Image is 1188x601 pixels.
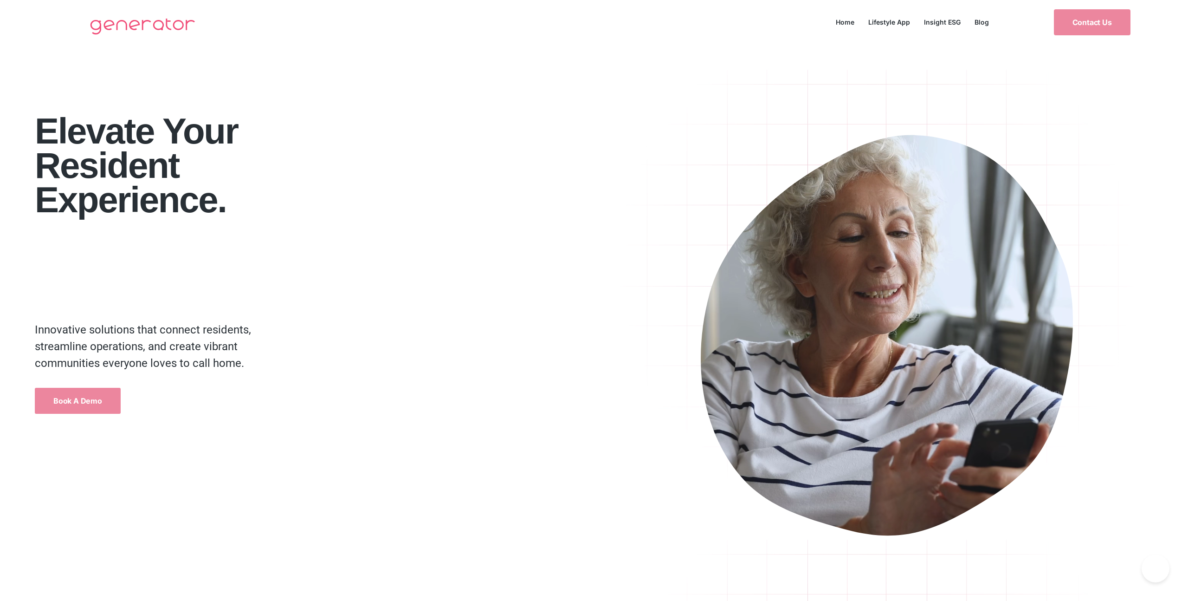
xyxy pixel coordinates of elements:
nav: Menu [829,16,996,28]
a: Blog [968,16,996,28]
a: Contact Us [1054,9,1130,35]
a: Home [829,16,861,28]
iframe: Toggle Customer Support [1142,555,1169,582]
p: Innovative solutions that connect residents, streamline operations, and create vibrant communitie... [35,321,278,372]
span: Book a Demo [53,397,102,405]
a: Insight ESG [917,16,968,28]
a: Lifestyle App [861,16,917,28]
h1: Elevate your Resident Experience. [35,114,611,217]
a: Book a Demo [35,388,121,414]
span: Contact Us [1072,19,1112,26]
